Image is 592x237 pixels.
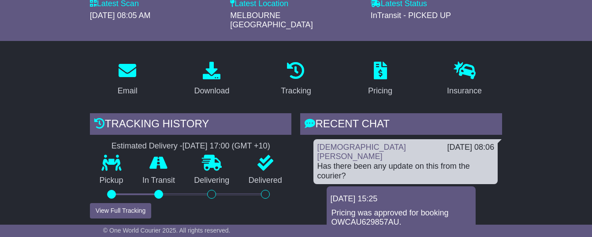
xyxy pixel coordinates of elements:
[118,85,138,97] div: Email
[194,85,229,97] div: Download
[317,143,406,161] a: [DEMOGRAPHIC_DATA][PERSON_NAME]
[441,59,488,100] a: Insurance
[371,11,451,20] span: InTransit - PICKED UP
[90,11,151,20] span: [DATE] 08:05 AM
[447,143,494,152] div: [DATE] 08:06
[330,194,472,204] div: [DATE] 15:25
[300,113,502,137] div: RECENT CHAT
[317,162,494,181] div: Has there been any update on this from the courier?
[281,85,311,97] div: Tracking
[90,203,151,218] button: View Full Tracking
[90,141,292,151] div: Estimated Delivery -
[90,176,133,185] p: Pickup
[185,176,239,185] p: Delivering
[90,113,292,137] div: Tracking history
[182,141,270,151] div: [DATE] 17:00 (GMT +10)
[239,176,291,185] p: Delivered
[362,59,398,100] a: Pricing
[188,59,235,100] a: Download
[133,176,184,185] p: In Transit
[112,59,143,100] a: Email
[331,208,471,227] p: Pricing was approved for booking OWCAU629857AU.
[368,85,392,97] div: Pricing
[447,85,482,97] div: Insurance
[230,11,313,30] span: MELBOURNE [GEOGRAPHIC_DATA]
[275,59,316,100] a: Tracking
[103,227,231,234] span: © One World Courier 2025. All rights reserved.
